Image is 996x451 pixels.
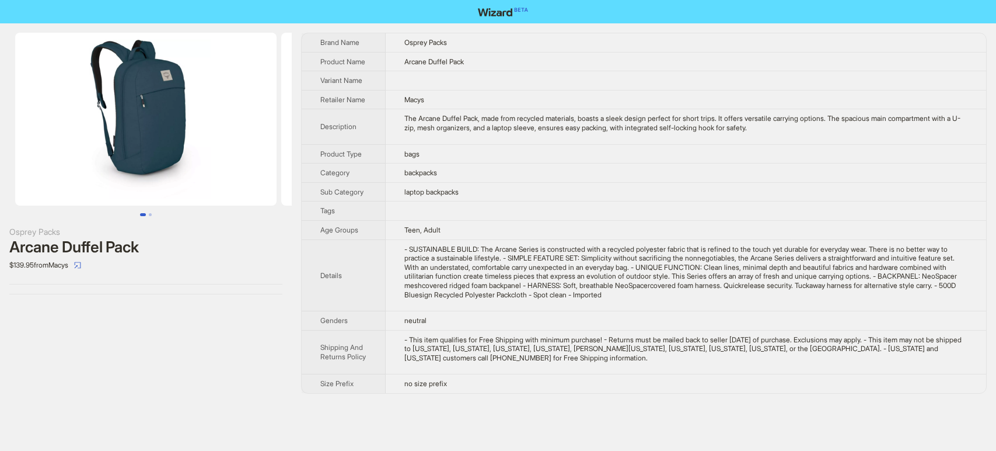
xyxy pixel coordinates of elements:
div: $139.95 from Macys [9,256,282,275]
div: - SUSTAINABLE BUILD: The Arcane Series is constructed with a recycled polyester fabric that is re... [404,245,967,300]
span: neutral [404,316,427,325]
span: backpacks [404,168,437,177]
img: Arcane Duffel Pack image 2 [281,33,543,206]
span: Variant Name [320,76,362,85]
span: Category [320,168,350,177]
div: Arcane Duffel Pack [9,238,282,256]
span: no size prefix [404,379,447,388]
span: Sub Category [320,188,364,196]
span: select [74,262,81,269]
span: laptop backpacks [404,188,459,196]
span: Age Groups [320,225,358,234]
span: Teen, Adult [404,225,441,234]
span: Tags [320,206,335,215]
button: Go to slide 2 [149,213,152,216]
span: Arcane Duffel Pack [404,57,464,66]
span: Retailer Name [320,95,365,104]
span: Product Type [320,150,362,158]
span: Shipping And Returns Policy [320,343,366,361]
span: Genders [320,316,348,325]
span: bags [404,150,420,158]
span: Brand Name [320,38,359,47]
img: Arcane Duffel Pack image 1 [15,33,277,206]
div: - This item qualifies for Free Shipping with minimum purchase! - Returns must be mailed back to s... [404,335,967,363]
span: Size Prefix [320,379,354,388]
div: The Arcane Duffel Pack, made from recycled materials, boasts a sleek design perfect for short tri... [404,114,967,132]
span: Details [320,271,342,280]
div: Osprey Packs [9,225,282,238]
span: Description [320,122,357,131]
span: Product Name [320,57,365,66]
span: Osprey Packs [404,38,447,47]
span: Macys [404,95,424,104]
button: Go to slide 1 [140,213,146,216]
